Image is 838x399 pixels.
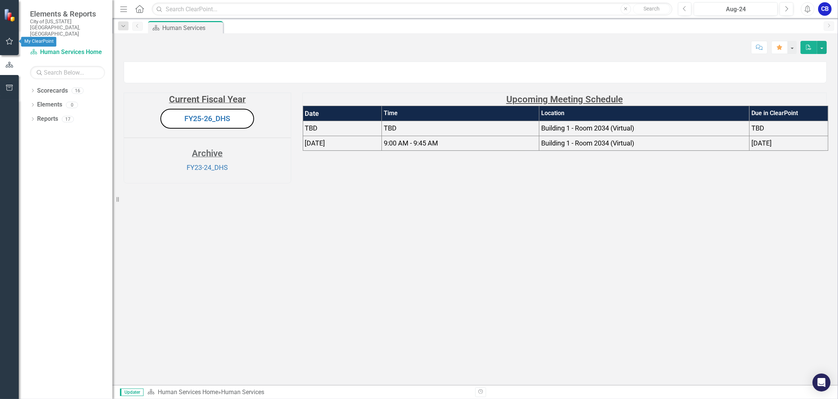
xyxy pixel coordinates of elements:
[751,139,772,147] span: [DATE]
[4,9,17,22] img: ClearPoint Strategy
[21,37,57,46] div: My ClearPoint
[30,9,105,18] span: Elements & Reports
[384,139,438,147] span: 9:00 AM - 9:45 AM
[384,109,398,117] strong: Time
[184,114,230,123] a: FY25-26_DHS
[305,109,319,117] strong: Date
[506,94,623,105] strong: Upcoming Meeting Schedule
[192,148,223,159] strong: Archive
[169,94,246,105] strong: Current Fiscal Year
[633,4,670,14] button: Search
[162,23,221,33] div: Human Services
[696,5,775,14] div: Aug-24
[541,124,634,132] span: Building 1 - Room 2034 (Virtual)
[30,66,105,79] input: Search Below...
[30,48,105,57] a: Human Services Home
[160,109,254,129] button: FY25-26_DHS
[751,109,798,117] strong: Due in ClearPoint
[694,2,778,16] button: Aug-24
[66,102,78,108] div: 0
[221,388,264,396] div: Human Services
[158,388,218,396] a: Human Services Home
[37,100,62,109] a: Elements
[152,3,672,16] input: Search ClearPoint...
[818,2,832,16] button: CB
[187,163,228,171] a: FY23-24_DHS
[751,124,764,132] span: TBD
[37,115,58,123] a: Reports
[813,373,831,391] div: Open Intercom Messenger
[305,139,325,147] span: [DATE]
[147,388,470,397] div: »
[120,388,144,396] span: Updater
[305,124,318,132] span: TBD
[384,124,397,132] span: TBD
[72,87,84,94] div: 16
[541,109,564,117] strong: Location
[643,6,660,12] span: Search
[541,139,634,147] span: Building 1 - Room 2034 (Virtual)
[62,116,74,122] div: 17
[37,87,68,95] a: Scorecards
[30,18,105,37] small: City of [US_STATE][GEOGRAPHIC_DATA], [GEOGRAPHIC_DATA]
